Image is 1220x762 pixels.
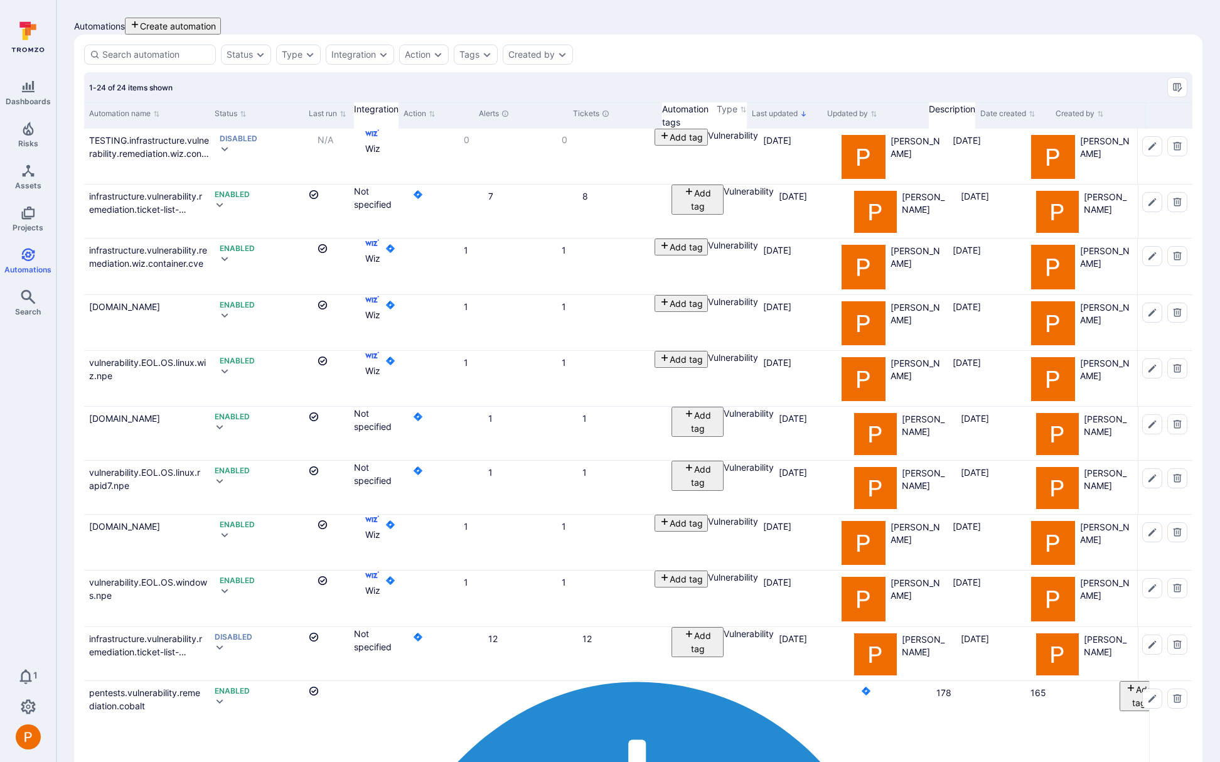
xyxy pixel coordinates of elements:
[582,633,592,644] a: 12
[961,191,989,201] span: [DATE]
[488,467,493,478] a: 1
[837,239,948,294] div: Cell for Updated by
[1142,522,1162,542] button: Edit automation
[800,107,807,121] p: Sorted by: Alphabetically (Z-A)
[84,129,215,184] div: Cell for Automation name
[215,632,252,642] p: Disabled
[708,129,758,142] p: Vulnerability
[672,627,724,657] button: add tag
[220,356,255,366] p: Enabled
[408,185,483,238] div: Cell for Action
[1084,467,1133,509] span: [PERSON_NAME]
[1030,687,1046,698] a: 165
[365,129,380,184] div: Cell for Integration
[6,97,51,106] span: Dashboards
[4,265,51,274] span: Automations
[215,412,250,422] p: Enabled
[708,239,758,294] div: Cell for Type
[1036,413,1078,455] div: Peter Baker
[220,530,230,540] button: Expand dropdown
[215,642,225,652] button: Expand dropdown
[227,50,253,60] div: Status
[854,467,896,509] img: ACg8ocICMCW9Gtmm-eRbQDunRucU07-w0qv-2qX63v-oG-s=s96-c
[980,109,1035,119] button: Sort by Date created
[276,45,321,65] div: type filter
[902,467,951,509] span: [PERSON_NAME]
[1036,633,1078,675] div: Peter Baker
[380,129,459,184] div: Cell for Action
[354,186,392,210] span: Not specified
[854,467,951,509] a: [PERSON_NAME]
[948,129,1026,184] div: Cell for Date created
[827,109,877,119] button: Sort by Updated by
[1167,468,1187,488] button: Delete automation
[89,135,210,172] a: TESTING.infrastructure.vulnerability.remediation.wiz.container.cve
[305,50,315,60] button: Expand dropdown
[313,239,365,294] div: Cell for Last run
[33,669,38,684] span: 1
[854,191,896,233] img: ACg8ocICMCW9Gtmm-eRbQDunRucU07-w0qv-2qX63v-oG-s=s96-c
[1142,246,1162,266] button: Edit automation
[1031,577,1075,621] div: Peter Baker
[1031,301,1075,345] div: Peter Baker
[1080,135,1132,179] span: [PERSON_NAME]
[1036,413,1133,455] a: [PERSON_NAME]
[215,476,225,486] button: Expand dropdown
[1036,633,1133,675] a: [PERSON_NAME]
[1167,246,1187,266] button: Delete automation
[842,301,886,345] div: Peter Baker
[1142,303,1162,323] button: Edit automation
[365,239,380,294] div: Cell for Integration
[562,521,566,532] a: 1
[1031,521,1075,565] img: ACg8ocICMCW9Gtmm-eRbQDunRucU07-w0qv-2qX63v-oG-s=s96-c
[479,108,563,119] div: Alerts
[215,696,225,706] button: Expand dropdown
[1036,467,1078,509] img: ACg8ocICMCW9Gtmm-eRbQDunRucU07-w0qv-2qX63v-oG-s=s96-c
[365,295,380,350] div: Cell for Integration
[1167,77,1187,97] button: Manage columns
[1084,633,1133,675] span: [PERSON_NAME]
[655,239,708,255] div: tags-cell-
[464,577,468,588] a: 1
[557,239,655,294] div: Cell for Tickets
[282,50,302,60] button: Type
[1031,577,1132,621] a: [PERSON_NAME]
[255,50,265,60] button: Expand dropdown
[89,357,206,381] a: vulnerability.EOL.OS.linux.wiz.npe
[220,244,308,254] button: Enabled
[557,129,655,184] div: Cell for Tickets
[1167,414,1187,434] button: Delete automation
[655,515,708,532] button: add tag
[215,190,299,200] button: Enabled
[582,467,587,478] a: 1
[1080,357,1132,401] span: [PERSON_NAME]
[508,50,555,60] button: Created by
[464,521,468,532] a: 1
[399,45,449,65] div: action filter
[16,724,41,749] img: ACg8ocICMCW9Gtmm-eRbQDunRucU07-w0qv-2qX63v-oG-s=s96-c
[215,190,250,200] p: Enabled
[842,521,943,565] a: [PERSON_NAME]
[464,301,468,312] a: 1
[354,102,399,115] div: Integration
[331,50,376,60] button: Integration
[1167,303,1187,323] button: Delete automation
[1036,633,1078,675] img: ACg8ocICMCW9Gtmm-eRbQDunRucU07-w0qv-2qX63v-oG-s=s96-c
[326,45,394,65] div: integration filter
[464,357,468,368] a: 1
[891,245,943,289] span: [PERSON_NAME]
[459,50,479,60] button: Tags
[655,351,708,368] button: add tag
[842,245,886,289] div: Peter Baker
[891,521,943,565] span: [PERSON_NAME]
[488,191,493,201] a: 7
[1142,468,1162,488] button: Edit automation
[215,632,299,642] button: Disabled
[220,134,308,144] button: Disabled
[215,686,299,696] button: Enabled
[1138,185,1192,238] div: Cell for
[842,245,943,289] a: [PERSON_NAME]
[953,135,981,146] span: [DATE]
